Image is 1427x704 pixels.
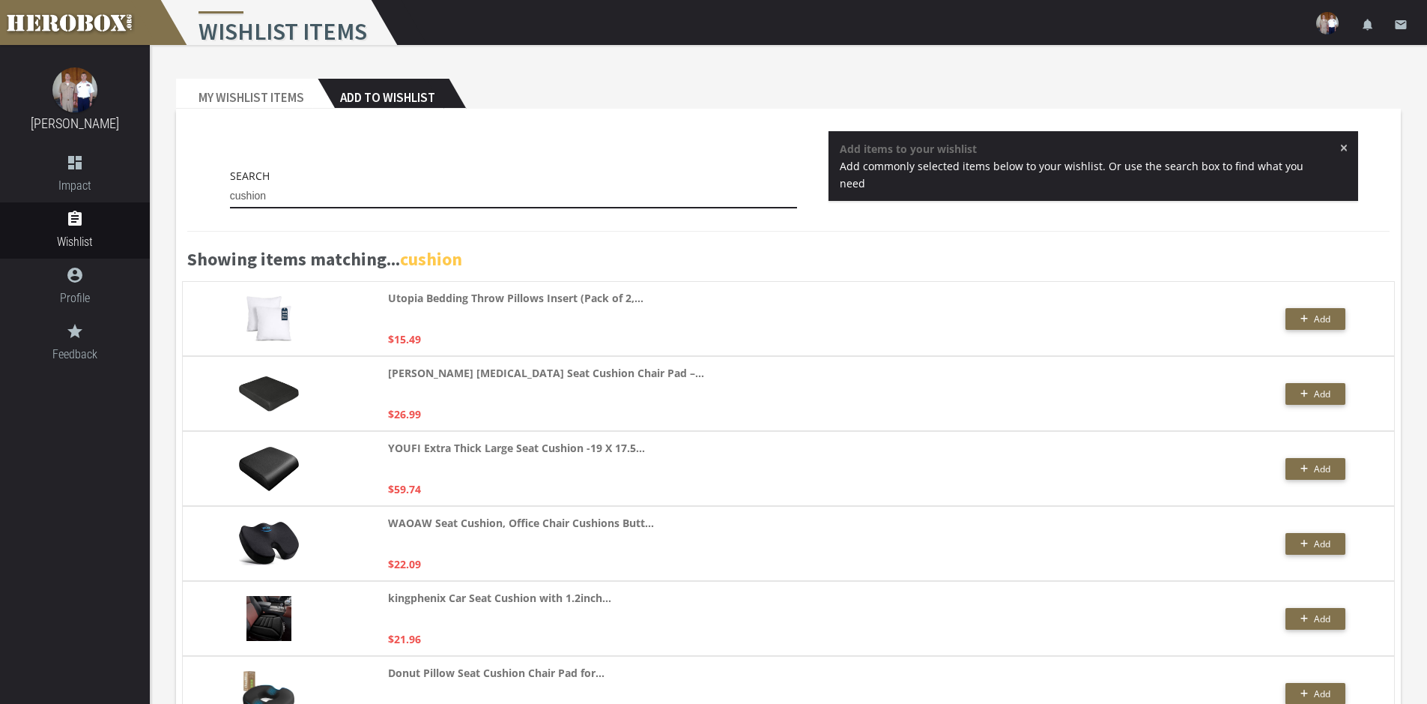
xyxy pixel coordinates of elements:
[239,447,299,491] img: 81MinTniwbL._AC_UL320_.jpg
[246,596,291,641] img: 8111-IFhTkL._AC_UL320_.jpg
[230,167,270,184] label: Search
[1394,18,1408,31] i: email
[388,439,645,457] strong: YOUFI Extra Thick Large Seat Cushion -19 X 17.5...
[1285,308,1345,330] button: Add
[1314,388,1330,400] span: Add
[388,481,421,498] p: $59.74
[1361,18,1375,31] i: notifications
[239,522,299,565] img: 71z4LvHGBPS._AC_UL320_.jpg
[1340,140,1348,155] span: ×
[176,79,318,109] h2: My Wishlist Items
[1314,688,1330,700] span: Add
[246,296,291,341] img: 6106fi0HQeL._AC_UL320_.jpg
[230,184,798,208] input: Socks, beef jerky, deodorant, coffee...
[388,289,643,307] strong: Utopia Bedding Throw Pillows Insert (Pack of 2,...
[388,331,421,348] p: $15.49
[1285,383,1345,405] button: Add
[1285,533,1345,555] button: Add
[187,247,462,271] b: Showing items matching...
[1314,463,1330,475] span: Add
[1316,12,1339,34] img: user-image
[318,79,449,109] h2: Add to Wishlist
[52,67,97,112] img: image
[388,589,611,607] strong: kingphenix Car Seat Cushion with 1.2inch...
[388,556,421,573] p: $22.09
[840,159,1303,190] span: Add commonly selected items below to your wishlist. Or use the search box to find what you need
[1285,608,1345,630] button: Add
[400,247,462,271] b: cushion
[31,115,119,131] a: [PERSON_NAME]
[388,631,421,648] p: $21.96
[388,406,421,423] p: $26.99
[388,364,704,382] strong: [PERSON_NAME] [MEDICAL_DATA] Seat Cushion Chair Pad –...
[66,210,84,228] i: assignment
[1314,613,1330,625] span: Add
[840,142,977,156] strong: Add items to your wishlist
[1285,458,1345,480] button: Add
[1314,538,1330,550] span: Add
[239,376,299,411] img: 81uVoQ+VWaL._AC_UL320_.jpg
[828,131,1358,216] div: Add items to your wishlist
[1314,313,1330,325] span: Add
[388,514,654,532] strong: WAOAW Seat Cushion, Office Chair Cushions Butt...
[388,664,605,682] strong: Donut Pillow Seat Cushion Chair Pad for...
